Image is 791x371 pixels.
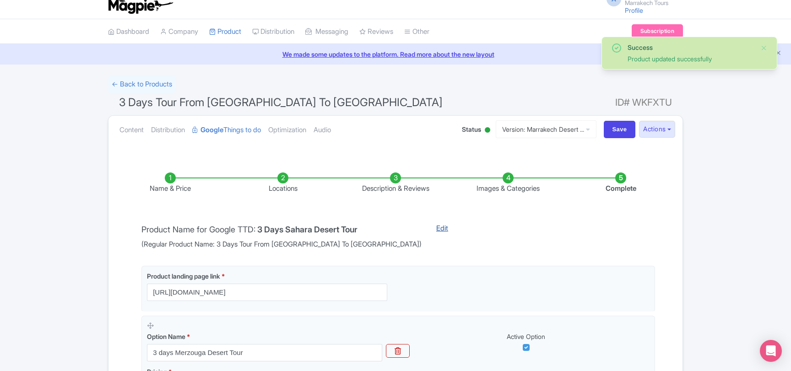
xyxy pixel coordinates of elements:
[339,172,452,194] li: Description & Reviews
[625,6,643,14] a: Profile
[604,121,636,138] input: Save
[108,75,176,93] a: ← Back to Products
[483,124,492,138] div: Active
[147,344,382,361] input: Option Name
[628,43,753,52] div: Success
[507,333,545,340] span: Active Option
[209,19,241,44] a: Product
[147,333,185,340] span: Option Name
[200,125,223,135] strong: Google
[147,284,387,301] input: Product landing page link
[564,172,677,194] li: Complete
[639,121,675,138] button: Actions
[427,223,457,250] a: Edit
[252,19,294,44] a: Distribution
[305,19,348,44] a: Messaging
[192,116,261,145] a: GoogleThings to do
[257,225,358,234] h4: 3 Days Sahara Desert Tour
[151,116,185,145] a: Distribution
[108,19,149,44] a: Dashboard
[496,120,596,138] a: Version: Marrakech Desert ...
[452,172,564,194] li: Images & Categories
[141,239,422,250] span: (Regular Product Name: 3 Days Tour From [GEOGRAPHIC_DATA] To [GEOGRAPHIC_DATA])
[628,54,753,64] div: Product updated successfully
[119,96,443,109] span: 3 Days Tour From [GEOGRAPHIC_DATA] To [GEOGRAPHIC_DATA]
[760,43,768,54] button: Close
[147,272,220,280] span: Product landing page link
[160,19,198,44] a: Company
[314,116,331,145] a: Audio
[141,225,255,234] span: Product Name for Google TTD:
[227,172,339,194] li: Locations
[114,172,227,194] li: Name & Price
[404,19,429,44] a: Other
[760,340,782,362] div: Open Intercom Messenger
[359,19,393,44] a: Reviews
[119,116,144,145] a: Content
[462,124,481,134] span: Status
[615,93,672,112] span: ID# WKFXTU
[632,24,683,38] a: Subscription
[5,49,786,59] a: We made some updates to the platform. Read more about the new layout
[775,48,782,59] button: Close announcement
[268,116,306,145] a: Optimization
